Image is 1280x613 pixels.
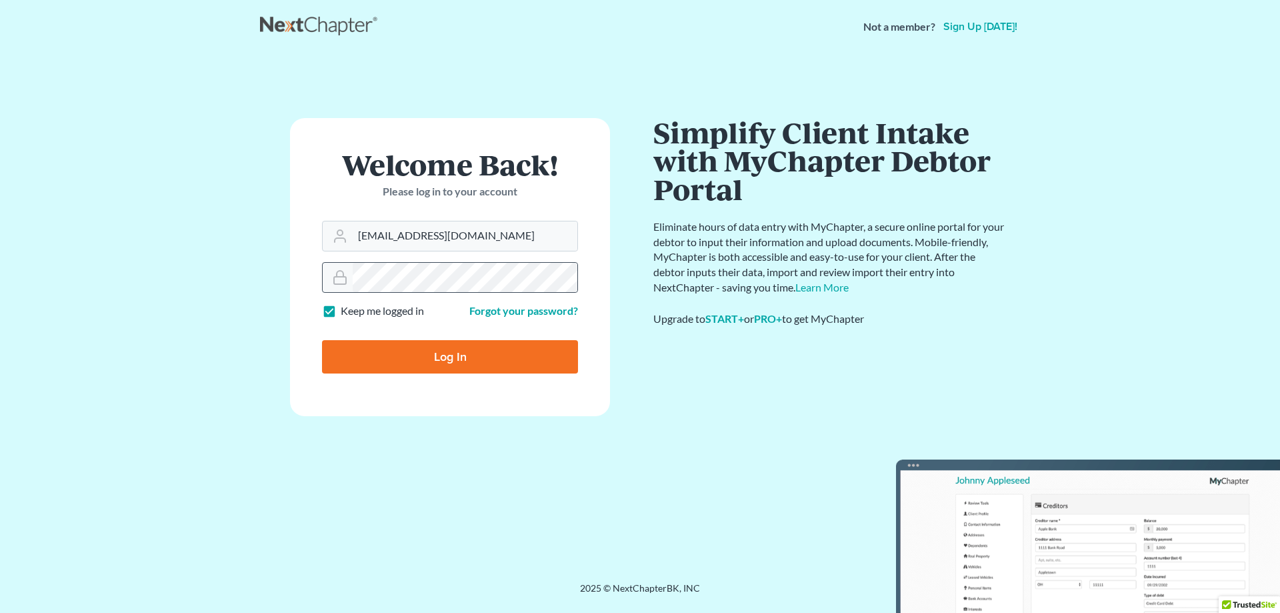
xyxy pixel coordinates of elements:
[353,221,577,251] input: Email Address
[322,184,578,199] p: Please log in to your account
[322,150,578,179] h1: Welcome Back!
[863,19,935,35] strong: Not a member?
[705,312,744,325] a: START+
[341,303,424,319] label: Keep me logged in
[941,21,1020,32] a: Sign up [DATE]!
[754,312,782,325] a: PRO+
[653,219,1007,295] p: Eliminate hours of data entry with MyChapter, a secure online portal for your debtor to input the...
[653,312,1007,327] div: Upgrade to or to get MyChapter
[469,304,578,317] a: Forgot your password?
[653,118,1007,203] h1: Simplify Client Intake with MyChapter Debtor Portal
[322,340,578,374] input: Log In
[260,582,1020,606] div: 2025 © NextChapterBK, INC
[795,281,849,293] a: Learn More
